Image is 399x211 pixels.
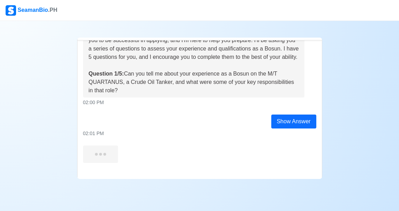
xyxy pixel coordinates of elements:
div: Hello [PERSON_NAME] [PERSON_NAME], I'm Gem from SeamanBioPH. We want you to be successful in appl... [89,28,299,95]
img: Logo [6,5,16,16]
div: Show Answer [271,115,316,128]
div: SeamanBio [6,5,57,16]
div: 02:00 PM [83,99,316,106]
div: 02:01 PM [83,130,316,137]
span: .PH [48,7,58,13]
strong: Question 1/5: [89,71,124,77]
